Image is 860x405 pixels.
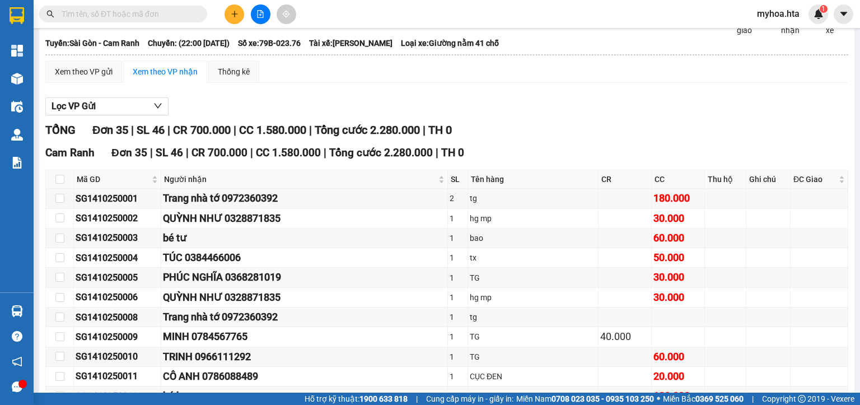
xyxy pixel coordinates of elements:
strong: 1900 633 818 [359,394,408,403]
div: 40.000 [600,329,649,345]
span: Miền Bắc [663,393,744,405]
div: 1 [450,212,466,225]
span: TỔNG [45,123,76,137]
div: 50.000 [653,250,703,266]
div: CỤC ĐEN [470,370,596,383]
div: SG1410250004 [76,251,159,265]
div: QUỲNH NHƯ 0328871835 [163,290,446,305]
input: Tìm tên, số ĐT hoặc mã đơn [62,8,194,20]
span: | [167,123,170,137]
strong: 0369 525 060 [695,394,744,403]
span: ĐC Giao [793,173,836,185]
div: 60.000 [653,230,703,246]
th: Thu hộ [705,170,746,189]
div: TG [470,330,596,343]
div: SG1410250008 [76,310,159,324]
div: bao [470,390,596,402]
div: QUỲNH NHƯ 0328871835 [163,211,446,226]
span: plus [231,10,239,18]
div: CÔ ANH 0786088489 [163,369,446,384]
b: Tuyến: Sài Gòn - Cam Ranh [45,39,139,48]
td: SG1410250002 [74,209,161,229]
button: Lọc VP Gửi [45,97,169,115]
span: SL 46 [156,146,183,159]
div: 1 [450,370,466,383]
div: 180.000 [653,190,703,206]
div: Xem theo VP gửi [55,66,113,78]
span: down [153,101,162,110]
td: SG1410250001 [74,189,161,208]
span: aim [282,10,290,18]
div: 1 [450,252,466,264]
div: SG1410250005 [76,271,159,285]
div: 1 [450,272,466,284]
span: Đơn 35 [111,146,147,159]
img: warehouse-icon [11,101,23,113]
div: 30.000 [653,269,703,285]
span: ⚪️ [657,397,660,401]
div: Trang nhà tớ 0972360392 [163,190,446,206]
td: SG1410250006 [74,288,161,308]
div: Xem theo VP nhận [133,66,198,78]
button: plus [225,4,244,24]
div: PHÚC NGHĨA 0368281019 [163,269,446,285]
span: caret-down [839,9,849,19]
div: tg [470,192,596,204]
th: Ghi chú [746,170,791,189]
span: | [324,146,326,159]
span: | [150,146,153,159]
span: | [423,123,426,137]
div: 2 [450,390,466,402]
span: | [436,146,438,159]
span: Tổng cước 2.280.000 [315,123,420,137]
div: SG1410250012 [76,389,159,403]
div: bé ba [163,388,446,404]
div: 30.000 [653,290,703,305]
button: aim [277,4,296,24]
div: SG1410250001 [76,192,159,206]
span: | [131,123,134,137]
span: Tài xế: [PERSON_NAME] [309,37,392,49]
span: file-add [256,10,264,18]
span: | [309,123,312,137]
span: Cam Ranh [45,146,95,159]
span: Người nhận [164,173,437,185]
div: 1 [450,232,466,244]
div: 1 [450,351,466,363]
div: bao [470,232,596,244]
span: myhoa.hta [748,7,808,21]
span: Chuyến: (22:00 [DATE]) [148,37,230,49]
div: SG1410250006 [76,290,159,304]
div: tx [470,252,596,264]
div: TG [470,351,596,363]
div: TG [470,272,596,284]
div: 1 [450,291,466,304]
div: hg mp [470,291,596,304]
span: Loại xe: Giường nằm 41 chỗ [401,37,499,49]
span: Cung cấp máy in - giấy in: [426,393,513,405]
span: | [233,123,236,137]
td: SG1410250003 [74,229,161,248]
div: 2 [450,192,466,204]
div: 180.000 [653,388,703,404]
span: notification [12,356,22,367]
td: SG1410250008 [74,308,161,327]
span: Tổng cước 2.280.000 [329,146,433,159]
span: CR 700.000 [173,123,231,137]
div: 30.000 [653,211,703,226]
img: dashboard-icon [11,45,23,57]
span: Hỗ trợ kỹ thuật: [305,393,408,405]
td: SG1410250010 [74,347,161,367]
span: Miền Nam [516,393,654,405]
span: Số xe: 79B-023.76 [238,37,301,49]
div: SG1410250011 [76,369,159,383]
div: SG1410250002 [76,211,159,225]
span: Lọc VP Gửi [52,99,96,113]
div: TRINH 0966111292 [163,349,446,365]
span: | [752,393,754,405]
div: 60.000 [653,349,703,365]
button: caret-down [834,4,853,24]
div: tg [470,311,596,323]
img: warehouse-icon [11,305,23,317]
span: Mã GD [77,173,149,185]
